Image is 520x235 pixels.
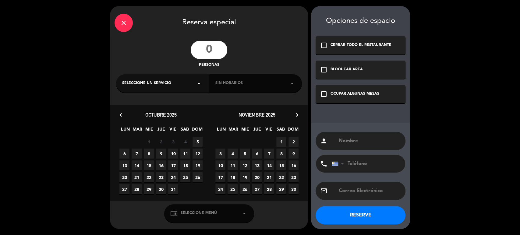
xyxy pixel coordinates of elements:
[156,160,166,170] span: 16
[264,184,274,194] span: 28
[338,137,401,145] input: Nombre
[338,187,401,195] input: Correo Electrónico
[191,41,227,59] input: 0
[156,184,166,194] span: 30
[132,126,142,136] span: MAR
[144,149,154,159] span: 8
[252,172,262,182] span: 20
[316,17,405,26] div: Opciones de espacio
[228,172,238,182] span: 18
[132,149,142,159] span: 7
[241,210,248,217] i: arrow_drop_down
[193,160,203,170] span: 19
[132,172,142,182] span: 21
[180,137,190,147] span: 4
[276,172,286,182] span: 22
[215,172,225,182] span: 17
[288,126,298,136] span: DOM
[144,184,154,194] span: 29
[145,112,177,118] span: octubre 2025
[240,126,250,136] span: MIE
[193,172,203,182] span: 26
[252,184,262,194] span: 27
[331,91,379,97] div: OCUPAR ALGUNAS MESAS
[180,126,190,136] span: SAB
[288,184,299,194] span: 30
[132,184,142,194] span: 28
[320,137,327,145] i: person
[264,126,274,136] span: VIE
[193,149,203,159] span: 12
[199,62,219,68] span: personas
[156,126,166,136] span: JUE
[288,137,299,147] span: 2
[181,210,217,216] span: Seleccione Menú
[288,149,299,159] span: 9
[180,172,190,182] span: 25
[192,126,202,136] span: DOM
[168,126,178,136] span: VIE
[320,160,327,167] i: phone
[288,172,299,182] span: 23
[170,210,178,217] i: chrome_reader_mode
[195,80,203,87] i: arrow_drop_down
[276,160,286,170] span: 15
[168,137,178,147] span: 3
[294,112,300,118] i: chevron_right
[180,160,190,170] span: 18
[276,137,286,147] span: 1
[316,206,405,224] button: RESERVE
[252,126,262,136] span: JUE
[180,149,190,159] span: 11
[144,160,154,170] span: 15
[216,126,226,136] span: LUN
[240,184,250,194] span: 26
[110,6,308,38] div: Reserva especial
[156,137,166,147] span: 2
[332,155,399,173] input: Teléfono
[252,160,262,170] span: 13
[120,19,127,26] i: close
[288,160,299,170] span: 16
[156,149,166,159] span: 9
[168,184,178,194] span: 31
[276,184,286,194] span: 29
[144,172,154,182] span: 22
[276,126,286,136] span: SAB
[264,160,274,170] span: 14
[320,90,327,98] i: check_box_outline_blank
[119,160,129,170] span: 13
[119,149,129,159] span: 6
[240,160,250,170] span: 12
[252,149,262,159] span: 6
[120,126,130,136] span: LUN
[276,149,286,159] span: 8
[264,149,274,159] span: 7
[320,66,327,73] i: check_box_outline_blank
[122,80,171,86] span: Seleccione un servicio
[264,172,274,182] span: 21
[240,172,250,182] span: 19
[168,149,178,159] span: 10
[332,155,346,172] div: Uruguay: +598
[215,184,225,194] span: 24
[288,80,296,87] i: arrow_drop_down
[331,42,391,48] div: CERRAR TODO EL RESTAURANTE
[215,80,243,86] span: Sin horarios
[228,126,238,136] span: MAR
[228,160,238,170] span: 11
[215,160,225,170] span: 10
[331,67,363,73] div: BLOQUEAR ÁREA
[239,112,275,118] span: noviembre 2025
[156,172,166,182] span: 23
[228,184,238,194] span: 25
[118,112,124,118] i: chevron_left
[228,149,238,159] span: 4
[144,137,154,147] span: 1
[132,160,142,170] span: 14
[168,160,178,170] span: 17
[168,172,178,182] span: 24
[215,149,225,159] span: 3
[119,172,129,182] span: 20
[240,149,250,159] span: 5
